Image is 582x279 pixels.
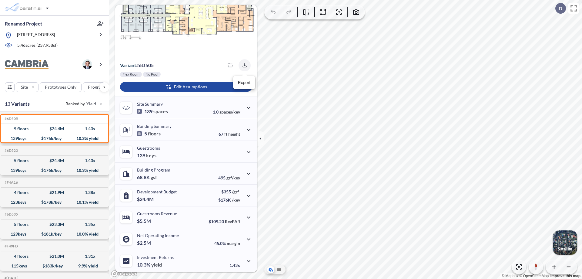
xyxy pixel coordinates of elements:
[137,145,160,151] p: Guestrooms
[226,175,240,180] span: gsf/key
[219,131,240,137] p: 67
[267,266,274,273] button: Aerial View
[45,84,76,90] p: Prototypes Only
[137,101,163,107] p: Site Summary
[3,148,18,153] h5: Click to copy the code
[3,244,18,248] h5: Click to copy the code
[224,131,227,137] span: ft
[232,189,239,194] span: /gsf
[120,62,154,68] p: # 6d505
[137,124,172,129] p: Building Summary
[218,175,240,180] p: 495
[137,233,179,238] p: Net Operating Income
[137,108,168,114] p: 139
[122,72,139,77] p: Flex Room
[137,196,155,202] p: $24.4M
[16,82,38,92] button: Site
[120,62,136,68] span: Variant
[229,263,240,268] p: 1.43x
[550,274,580,278] a: Improve this map
[151,262,162,268] span: yield
[148,131,161,137] span: floors
[519,274,549,278] a: OpenStreetMap
[218,189,240,194] p: $355
[5,20,42,27] p: Renamed Project
[111,270,138,277] a: Mapbox homepage
[82,60,92,69] img: user logo
[5,100,30,107] p: 13 Variants
[228,131,240,137] span: height
[502,274,518,278] a: Mapbox
[137,167,170,172] p: Building Program
[21,84,28,90] p: Site
[137,152,156,158] p: 139
[238,80,250,86] p: Export
[276,266,283,273] button: Site Plan
[559,6,562,11] p: D
[225,219,240,224] span: RevPAR
[137,211,177,216] p: Guestrooms Revenue
[3,212,18,216] h5: Click to copy the code
[137,218,152,224] p: $5.5M
[137,262,162,268] p: 10.3%
[137,131,161,137] p: 5
[146,152,156,158] span: keys
[214,241,240,246] p: 45.0%
[120,82,252,92] button: Edit Assumptions
[86,101,96,107] span: Yield
[553,230,577,255] button: Switcher ImageSatellite
[218,197,240,202] p: $176K
[3,180,18,185] h5: Click to copy the code
[61,99,106,109] button: Ranked by Yield
[5,60,48,69] img: BrandImage
[17,42,58,49] p: 5.46 acres ( 237,958 sf)
[219,109,240,114] span: spaces/key
[83,82,115,92] button: Program
[145,72,158,77] p: No Pool
[137,255,174,260] p: Investment Returns
[153,108,168,114] span: spaces
[213,109,240,114] p: 1.0
[40,82,82,92] button: Prototypes Only
[88,84,105,90] p: Program
[558,247,572,251] p: Satellite
[174,84,207,90] p: Edit Assumptions
[137,189,177,194] p: Development Budget
[553,230,577,255] img: Switcher Image
[151,174,157,180] span: gsf
[3,117,18,121] h5: Click to copy the code
[227,241,240,246] span: margin
[137,240,152,246] p: $2.5M
[209,219,240,224] p: $109.20
[232,197,240,202] span: /key
[17,32,55,39] p: [STREET_ADDRESS]
[137,174,157,180] p: 68.8K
